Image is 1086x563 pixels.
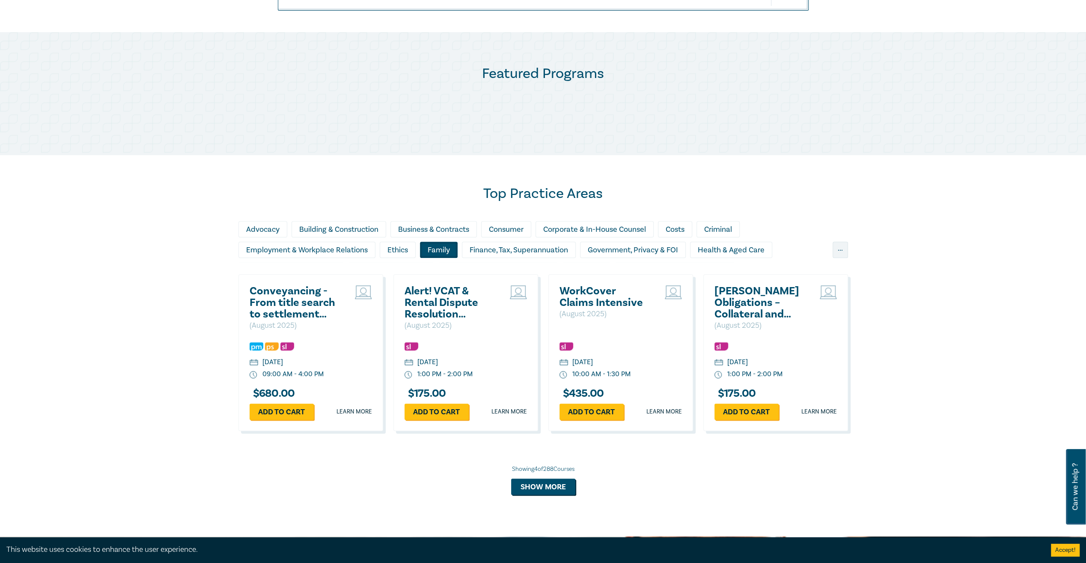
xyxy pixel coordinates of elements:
div: [DATE] [727,357,748,367]
div: 10:00 AM - 1:30 PM [572,369,631,379]
img: calendar [714,359,723,367]
p: ( August 2025 ) [559,308,652,320]
img: Live Stream [355,285,372,299]
img: watch [250,371,257,379]
div: Intellectual Property [348,262,434,279]
div: Consumer [481,221,531,237]
h2: Top Practice Areas [238,185,848,202]
a: Add to cart [714,404,779,420]
div: Family [420,242,458,258]
img: Live Stream [665,285,682,299]
a: Alert! VCAT & Rental Dispute Resolution Victoria Reforms 2025 [405,285,497,320]
img: calendar [559,359,568,367]
p: ( August 2025 ) [405,320,497,331]
img: Substantive Law [714,342,728,350]
div: Employment & Workplace Relations [238,242,375,258]
h3: $ 175.00 [714,388,756,399]
a: Learn more [491,407,527,416]
a: Add to cart [250,404,314,420]
div: Government, Privacy & FOI [580,242,686,258]
a: Add to cart [559,404,624,420]
img: calendar [250,359,258,367]
div: Business & Contracts [390,221,477,237]
h3: $ 680.00 [250,388,295,399]
img: Substantive Law [559,342,573,350]
div: [DATE] [417,357,438,367]
a: Learn more [801,407,837,416]
div: 09:00 AM - 4:00 PM [262,369,324,379]
h3: $ 175.00 [405,388,446,399]
div: Building & Construction [292,221,386,237]
img: Professional Skills [265,342,279,350]
p: ( August 2025 ) [250,320,342,331]
img: watch [559,371,567,379]
img: watch [714,371,722,379]
a: Learn more [336,407,372,416]
p: ( August 2025 ) [714,320,806,331]
div: Finance, Tax, Superannuation [462,242,576,258]
div: Showing 4 of 288 Courses [238,465,848,473]
img: Substantive Law [405,342,418,350]
div: 1:00 PM - 2:00 PM [727,369,783,379]
a: Learn more [646,407,682,416]
div: This website uses cookies to enhance the user experience. [6,544,1038,555]
div: 1:00 PM - 2:00 PM [417,369,473,379]
div: Ethics [380,242,416,258]
span: Can we help ? [1071,454,1079,519]
button: Accept cookies [1051,544,1080,557]
div: ... [833,242,848,258]
div: Health & Aged Care [690,242,772,258]
div: [DATE] [572,357,593,367]
img: Substantive Law [280,342,294,350]
a: [PERSON_NAME] Obligations – Collateral and Strategic Uses [714,285,806,320]
div: Personal Injury & Medico-Legal [615,262,735,279]
h3: $ 435.00 [559,388,604,399]
button: Show more [511,479,575,495]
a: Conveyancing - From title search to settlement ([DATE]) [250,285,342,320]
img: Practice Management & Business Skills [250,342,263,350]
div: Criminal [696,221,740,237]
div: Advocacy [238,221,287,237]
div: Migration [562,262,610,279]
h2: Featured Programs [238,65,848,82]
img: Live Stream [510,285,527,299]
div: Litigation & Dispute Resolution [438,262,558,279]
div: Corporate & In-House Counsel [536,221,654,237]
img: calendar [405,359,413,367]
div: Costs [658,221,692,237]
img: watch [405,371,412,379]
div: Insolvency & Restructuring [238,262,344,279]
a: WorkCover Claims Intensive [559,285,652,308]
img: Live Stream [820,285,837,299]
a: Add to cart [405,404,469,420]
div: [DATE] [262,357,283,367]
